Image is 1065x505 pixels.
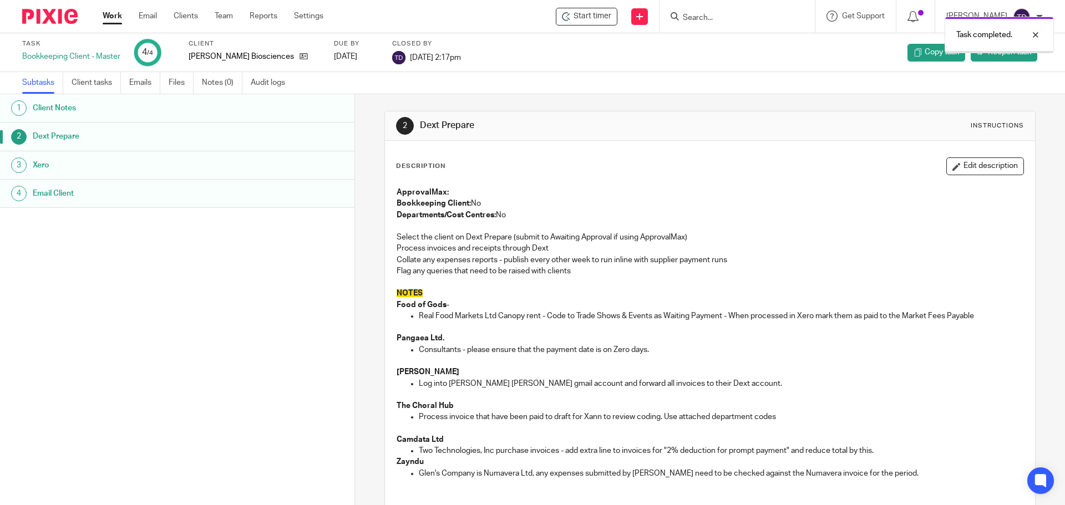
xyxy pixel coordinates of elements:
[397,232,1023,243] p: Select the client on Dext Prepare (submit to Awaiting Approval if using ApprovalMax)
[419,411,1023,422] p: Process invoice that have been paid to draft for Xann to review coding. Use attached department c...
[396,117,414,135] div: 2
[1013,8,1031,25] img: svg%3E
[397,200,471,207] strong: Bookkeeping Client:
[139,11,157,22] a: Email
[147,50,153,56] small: /4
[11,129,27,145] div: 2
[397,266,1023,277] p: Flag any queries that need to be raised with clients
[251,72,293,94] a: Audit logs
[419,468,1023,479] p: Glen's Company is Numavera Ltd, any expenses submitted by [PERSON_NAME] need to be checked agains...
[397,198,1023,209] p: No
[419,378,1023,389] p: Log into [PERSON_NAME] [PERSON_NAME] gmail account and forward all invoices to their Dext account.
[419,445,1023,456] p: Two Technologies, Inc purchase invoices - add extra line to invoices for "2% deduction for prompt...
[556,8,617,25] div: Myria Biosciences AG - Bookkeeping Client - Master
[169,72,194,94] a: Files
[397,402,454,410] strong: The Choral Hub
[392,51,405,64] img: svg%3E
[11,100,27,116] div: 1
[420,120,734,131] h1: Dext Prepare
[250,11,277,22] a: Reports
[33,185,240,202] h1: Email Client
[397,436,444,443] strong: Camdata Ltd
[33,100,240,116] h1: Client Notes
[22,9,78,24] img: Pixie
[174,11,198,22] a: Clients
[397,458,424,466] strong: Zayndu
[334,39,378,48] label: Due by
[189,39,320,48] label: Client
[22,39,120,48] label: Task
[397,301,447,309] strong: Food of Gods
[397,188,449,196] strong: ApprovalMax:
[392,39,461,48] label: Closed by
[946,157,1024,175] button: Edit description
[397,289,423,297] span: NOTES
[103,11,122,22] a: Work
[215,11,233,22] a: Team
[397,334,444,342] strong: Pangaea Ltd.
[189,51,294,62] p: [PERSON_NAME] Biosciences AG
[396,162,445,171] p: Description
[11,157,27,173] div: 3
[294,11,323,22] a: Settings
[397,299,1023,310] p: -
[202,72,242,94] a: Notes (0)
[397,210,1023,221] p: No
[129,72,160,94] a: Emails
[419,344,1023,355] p: Consultants - please ensure that the payment date is on Zero days.
[956,29,1012,40] p: Task completed.
[22,51,120,62] div: Bookkeeping Client - Master
[971,121,1024,130] div: Instructions
[72,72,121,94] a: Client tasks
[33,157,240,174] h1: Xero
[397,368,459,376] strong: [PERSON_NAME]
[397,254,1023,266] p: Collate any expenses reports - publish every other week to run inline with supplier payment runs
[410,53,461,61] span: [DATE] 2:17pm
[397,211,496,219] strong: Departments/Cost Centres:
[33,128,240,145] h1: Dext Prepare
[397,243,1023,254] p: Process invoices and receipts through Dext
[142,46,153,59] div: 4
[334,51,378,62] div: [DATE]
[419,310,1023,322] p: Real Food Markets Ltd Canopy rent - Code to Trade Shows & Events as Waiting Payment - When proces...
[11,186,27,201] div: 4
[22,72,63,94] a: Subtasks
